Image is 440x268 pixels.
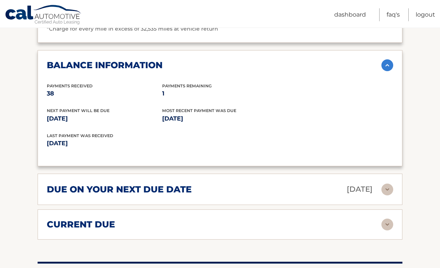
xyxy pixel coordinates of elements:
[381,219,393,231] img: accordion-rest.svg
[347,183,373,196] p: [DATE]
[162,84,212,89] span: Payments Remaining
[162,108,236,114] span: Most Recent Payment Was Due
[5,5,82,26] a: Cal Automotive
[47,60,163,71] h2: balance information
[381,184,393,196] img: accordion-rest.svg
[162,114,277,124] p: [DATE]
[47,84,92,89] span: Payments Received
[47,184,192,195] h2: due on your next due date
[381,60,393,72] img: accordion-active.svg
[334,8,366,21] a: Dashboard
[47,108,109,114] span: Next Payment will be due
[47,139,220,149] p: [DATE]
[162,89,277,99] p: 1
[47,219,115,230] h2: current due
[47,133,113,139] span: Last Payment was received
[47,26,218,32] span: *Charge for every mile in excess of 32,535 miles at vehicle return
[47,114,162,124] p: [DATE]
[47,89,162,99] p: 38
[416,8,435,21] a: Logout
[387,8,400,21] a: FAQ's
